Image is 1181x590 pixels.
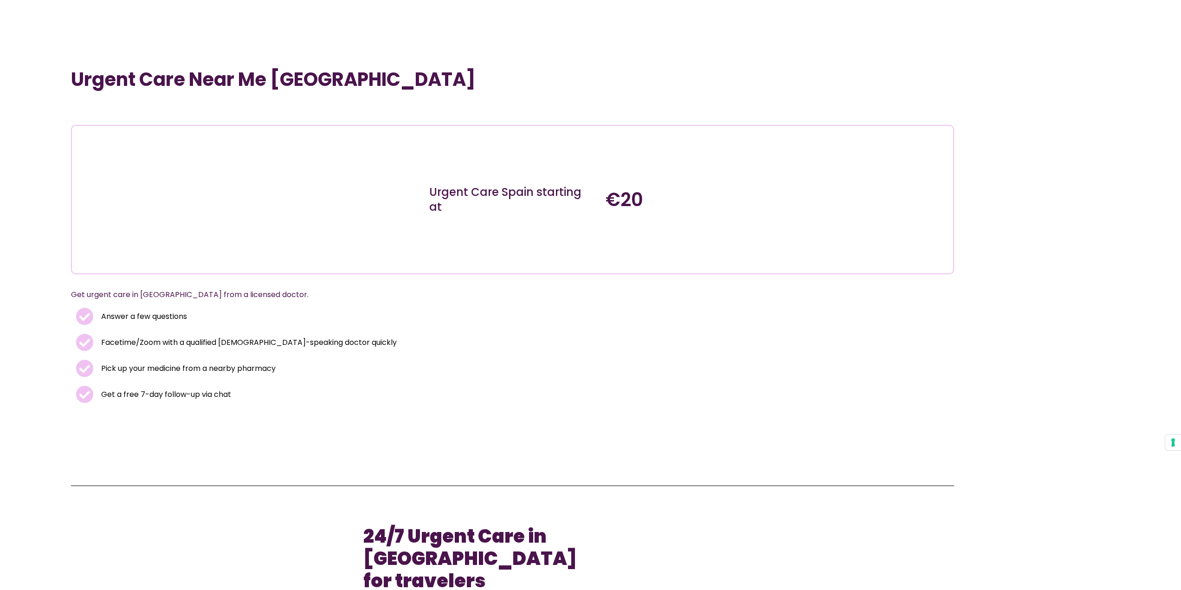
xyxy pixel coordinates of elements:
[99,362,276,375] span: Pick up your medicine from a nearby pharmacy
[1165,434,1181,450] button: Your consent preferences for tracking technologies
[99,336,397,349] span: Facetime/Zoom with a qualified [DEMOGRAPHIC_DATA]-speaking doctor quickly
[71,68,955,91] h1: Urgent Care Near Me [GEOGRAPHIC_DATA]
[429,185,596,214] div: Urgent Care Spain starting at
[71,288,932,301] p: Get urgent care in [GEOGRAPHIC_DATA] from a licensed doctor.
[270,133,403,266] img: Illustration depicting a young woman in a casual outfit, engaged with her smartphone. She has a p...
[99,388,231,401] span: Get a free 7-day follow-up via chat
[99,310,187,323] span: Answer a few questions
[606,188,773,211] h4: €20
[253,104,392,116] iframe: Customer reviews powered by Trustpilot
